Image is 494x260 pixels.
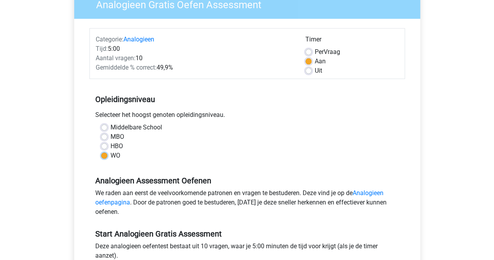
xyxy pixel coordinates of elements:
[315,57,326,66] label: Aan
[123,36,154,43] a: Analogieen
[96,54,136,62] span: Aantal vragen:
[89,188,405,220] div: We raden aan eerst de veelvoorkomende patronen en vragen te bestuderen. Deze vind je op de . Door...
[111,132,124,142] label: MBO
[96,36,123,43] span: Categorie:
[315,48,324,56] span: Per
[95,91,399,107] h5: Opleidingsniveau
[305,35,399,47] div: Timer
[89,110,405,123] div: Selecteer het hoogst genoten opleidingsniveau.
[90,63,300,72] div: 49,9%
[90,54,300,63] div: 10
[95,176,399,185] h5: Analogieen Assessment Oefenen
[111,151,120,160] label: WO
[111,123,162,132] label: Middelbare School
[315,66,322,75] label: Uit
[90,44,300,54] div: 5:00
[96,45,108,52] span: Tijd:
[111,142,123,151] label: HBO
[315,47,340,57] label: Vraag
[96,64,157,71] span: Gemiddelde % correct:
[95,229,399,238] h5: Start Analogieen Gratis Assessment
